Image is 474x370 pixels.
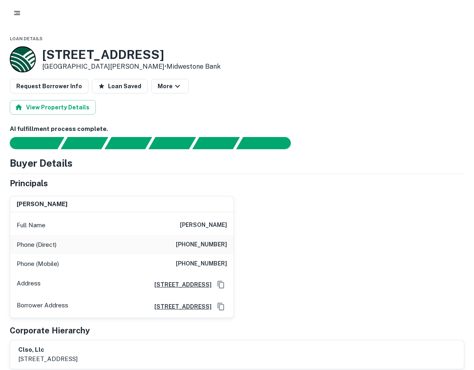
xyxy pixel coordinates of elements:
[18,345,78,355] h6: clso, llc
[10,156,73,170] h4: Buyer Details
[215,279,227,291] button: Copy Address
[61,137,108,149] div: Your request is received and processing...
[17,200,67,209] h6: [PERSON_NAME]
[42,62,221,72] p: [GEOGRAPHIC_DATA][PERSON_NAME] •
[18,354,78,364] p: [STREET_ADDRESS]
[176,259,227,269] h6: [PHONE_NUMBER]
[180,220,227,230] h6: [PERSON_NAME]
[10,177,48,189] h5: Principals
[148,280,212,289] a: [STREET_ADDRESS]
[10,100,96,115] button: View Property Details
[176,240,227,250] h6: [PHONE_NUMBER]
[17,259,59,269] p: Phone (Mobile)
[42,47,221,62] h3: [STREET_ADDRESS]
[148,137,196,149] div: Principals found, AI now looking for contact information...
[433,305,474,344] iframe: Chat Widget
[148,302,212,311] a: [STREET_ADDRESS]
[17,240,56,250] p: Phone (Direct)
[236,137,301,149] div: AI fulfillment process complete.
[17,279,41,291] p: Address
[104,137,152,149] div: Documents found, AI parsing details...
[215,300,227,313] button: Copy Address
[10,324,90,337] h5: Corporate Hierarchy
[10,79,89,94] button: Request Borrower Info
[10,124,464,134] h6: AI fulfillment process complete.
[151,79,189,94] button: More
[10,36,43,41] span: Loan Details
[17,300,68,313] p: Borrower Address
[167,63,221,70] a: Midwestone Bank
[192,137,240,149] div: Principals found, still searching for contact information. This may take time...
[17,220,45,230] p: Full Name
[92,79,148,94] button: Loan Saved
